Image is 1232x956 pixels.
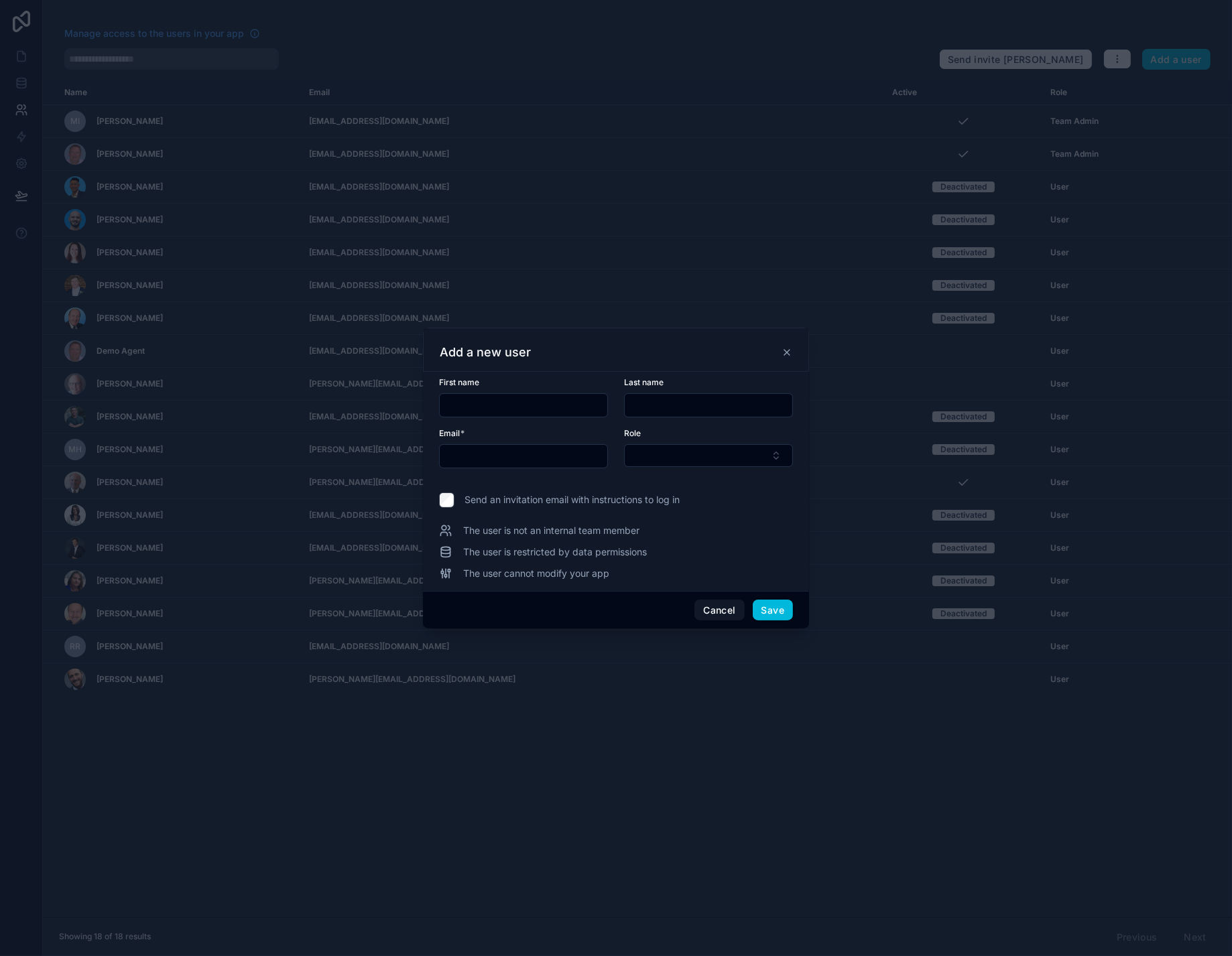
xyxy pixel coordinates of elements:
[463,545,647,559] span: The user is restricted by data permissions
[465,493,680,506] span: Send an invitation email with instructions to log in
[624,444,793,467] button: Select Button
[439,377,479,387] span: First name
[439,492,454,508] input: Send an invitation email with instructions to log in
[694,600,744,621] button: Cancel
[440,344,531,360] h3: Add a new user
[624,428,641,438] span: Role
[624,377,664,387] span: Last name
[463,524,639,537] span: The user is not an internal team member
[753,600,793,621] button: Save
[439,428,460,438] span: Email
[463,567,609,580] span: The user cannot modify your app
